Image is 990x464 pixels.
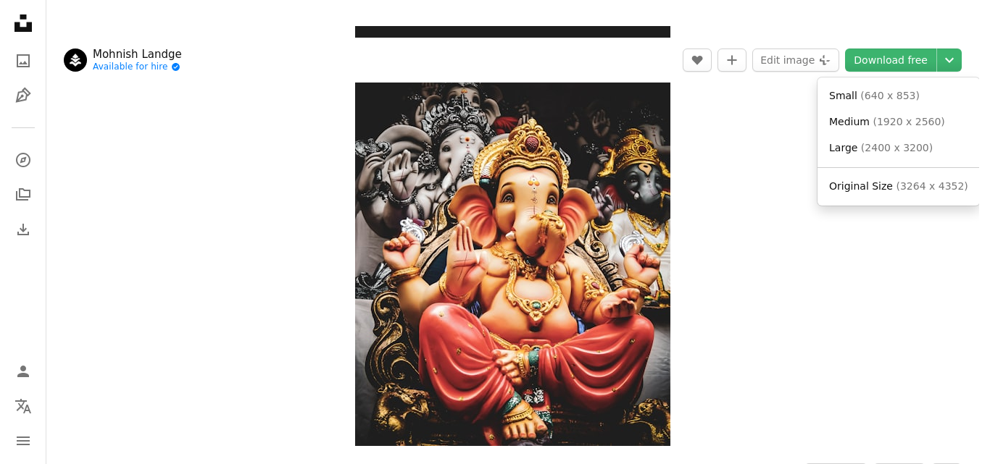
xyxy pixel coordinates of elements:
span: Large [829,142,857,153]
span: Small [829,90,857,101]
div: Choose download size [818,77,980,206]
span: ( 640 x 853 ) [860,90,920,101]
span: ( 2400 x 3200 ) [861,142,933,153]
span: ( 3264 x 4352 ) [896,180,968,192]
span: Original Size [829,180,893,192]
span: Medium [829,116,870,127]
span: ( 1920 x 2560 ) [873,116,944,127]
button: Choose download size [937,48,962,72]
